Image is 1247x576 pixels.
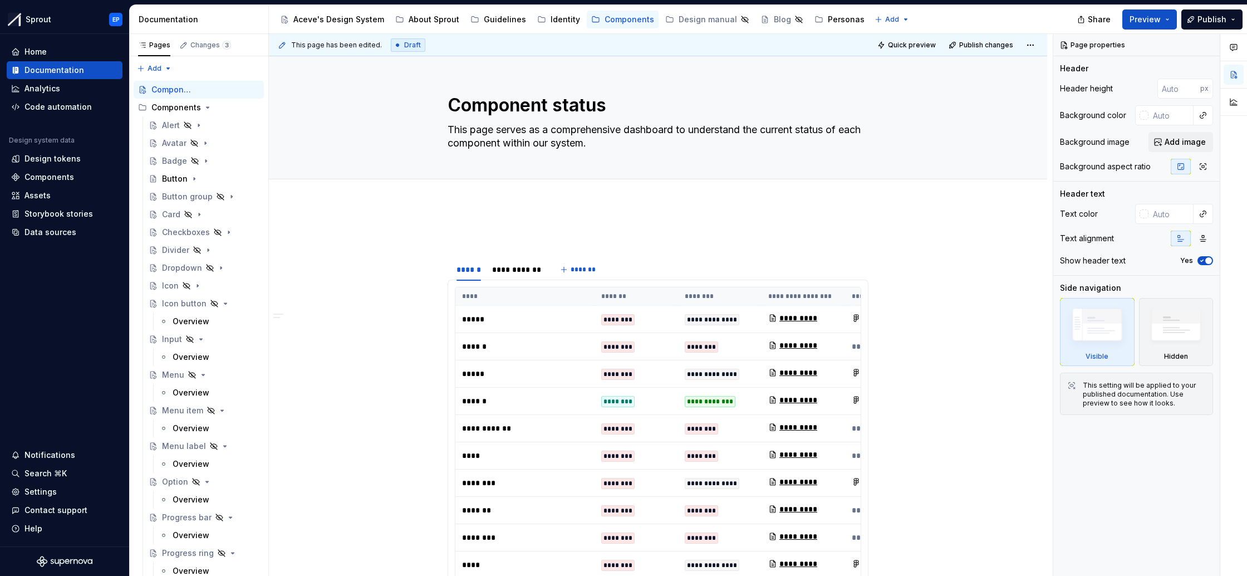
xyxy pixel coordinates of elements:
button: Add [134,61,175,76]
div: Help [24,523,42,534]
button: Publish [1181,9,1243,30]
div: Header [1060,63,1088,74]
a: Personas [810,11,869,28]
div: Avatar [162,138,186,149]
a: Code automation [7,98,122,116]
div: Header height [1060,83,1113,94]
div: Personas [828,14,865,25]
div: Header text [1060,188,1105,199]
a: Overview [155,313,264,330]
div: Menu label [162,441,206,452]
div: Code automation [24,101,92,113]
div: Blog [774,14,791,25]
div: Text alignment [1060,233,1114,244]
div: Components [134,99,264,116]
a: Badge [144,152,264,170]
div: Changes [190,41,231,50]
a: Design tokens [7,150,122,168]
button: Search ⌘K [7,465,122,482]
div: Background aspect ratio [1060,161,1151,172]
a: Checkboxes [144,223,264,241]
div: Background image [1060,136,1130,148]
div: Icon button [162,298,207,309]
div: Hidden [1164,352,1188,361]
div: Components [605,14,654,25]
a: Icon button [144,295,264,313]
div: Button [162,173,188,184]
div: Contact support [24,505,87,516]
button: Share [1072,9,1118,30]
div: Divider [162,245,189,256]
div: Checkboxes [162,227,210,238]
div: Progress bar [162,512,212,523]
div: Text color [1060,208,1098,219]
div: Home [24,46,47,57]
a: Overview [155,384,264,402]
div: Design system data [9,136,75,145]
a: Supernova Logo [37,556,92,567]
a: Design manual [661,11,754,28]
div: Storybook stories [24,208,93,219]
div: Documentation [24,65,84,76]
span: Add [885,15,899,24]
button: Publish changes [945,37,1018,53]
button: Notifications [7,446,122,464]
a: Assets [7,187,122,204]
div: Overview [173,387,209,398]
button: Preview [1122,9,1177,30]
button: Quick preview [874,37,941,53]
span: Preview [1130,14,1161,25]
a: Overview [155,526,264,544]
a: Overview [155,491,264,509]
a: Storybook stories [7,205,122,223]
div: Design manual [679,14,737,25]
button: Help [7,520,122,538]
button: Add [871,12,913,27]
button: Add image [1148,132,1213,152]
div: Identity [551,14,580,25]
input: Auto [1148,105,1194,125]
div: Visible [1060,298,1135,366]
a: Documentation [7,61,122,79]
span: Quick preview [888,41,936,50]
a: Card [144,206,264,223]
div: Hidden [1139,298,1214,366]
div: Settings [24,486,57,497]
div: Components [24,172,74,183]
div: Documentation [139,14,264,25]
input: Auto [1148,204,1194,224]
a: Progress bar [144,509,264,526]
span: Publish [1197,14,1226,25]
div: Component status [151,84,193,95]
a: Overview [155,348,264,366]
a: About Sprout [391,11,464,28]
a: Settings [7,483,122,501]
div: Assets [24,190,51,201]
div: Alert [162,120,180,131]
div: About Sprout [409,14,459,25]
div: Side navigation [1060,282,1121,294]
a: Aceve's Design System [276,11,389,28]
div: Overview [173,494,209,505]
div: Icon [162,280,179,291]
a: Component status [134,81,264,99]
div: Overview [173,423,209,434]
textarea: This page serves as a comprehensive dashboard to understand the current status of each component ... [445,121,866,152]
span: This page has been edited. [291,41,382,50]
div: Menu [162,369,184,380]
div: Input [162,334,182,345]
p: px [1200,84,1209,93]
div: Notifications [24,450,75,461]
div: Page tree [276,8,869,31]
a: Identity [533,11,585,28]
div: Overview [173,530,209,541]
span: Share [1088,14,1111,25]
a: Menu item [144,402,264,419]
a: Button [144,170,264,188]
a: Menu label [144,437,264,455]
label: Yes [1180,256,1193,265]
div: Search ⌘K [24,468,67,479]
span: Add [148,64,161,73]
a: Components [587,11,659,28]
span: 3 [222,41,231,50]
